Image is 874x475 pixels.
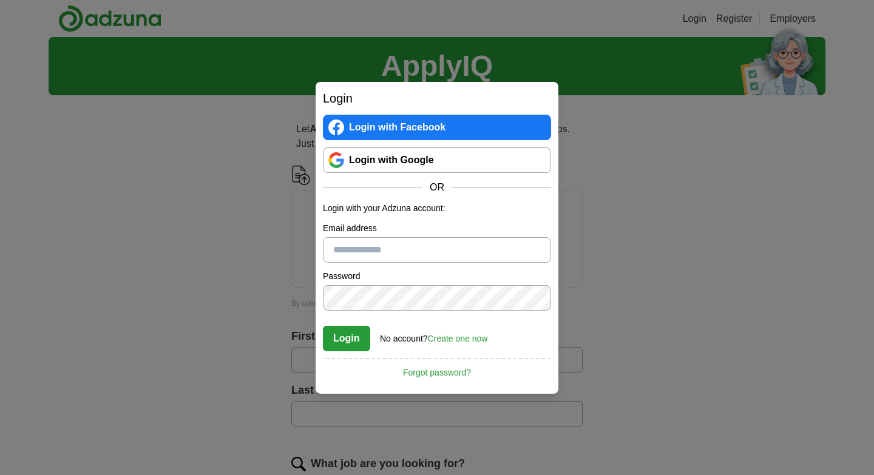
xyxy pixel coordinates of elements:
a: Login with Google [323,147,551,173]
label: Email address [323,222,551,235]
span: OR [422,180,452,195]
a: Forgot password? [323,359,551,379]
label: Password [323,270,551,283]
a: Create one now [428,334,488,343]
a: Login with Facebook [323,115,551,140]
div: No account? [380,325,487,345]
h2: Login [323,89,551,107]
p: Login with your Adzuna account: [323,202,551,215]
button: Login [323,326,370,351]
